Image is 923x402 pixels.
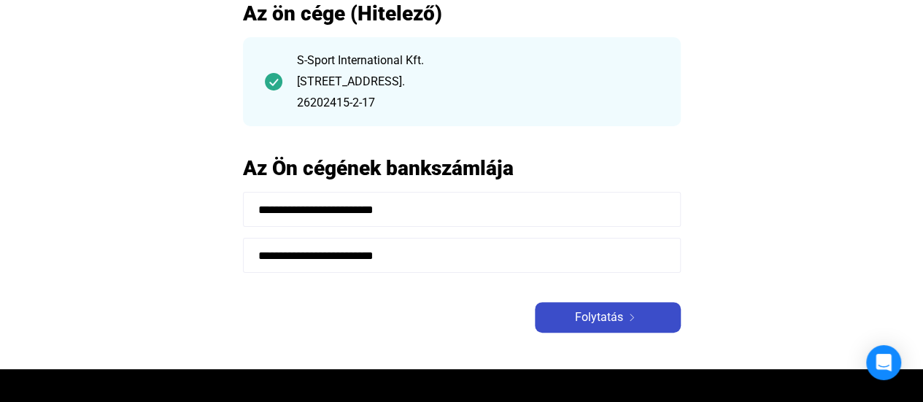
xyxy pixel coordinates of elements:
[535,302,681,333] button: Folytatásarrow-right-white
[243,1,681,26] h2: Az ön cége (Hitelező)
[297,52,659,69] div: S-Sport International Kft.
[623,314,641,321] img: arrow-right-white
[297,73,659,90] div: [STREET_ADDRESS].
[265,73,282,90] img: checkmark-darker-green-circle
[575,309,623,326] span: Folytatás
[866,345,901,380] div: Open Intercom Messenger
[297,94,659,112] div: 26202415-2-17
[243,155,681,181] h2: Az Ön cégének bankszámlája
